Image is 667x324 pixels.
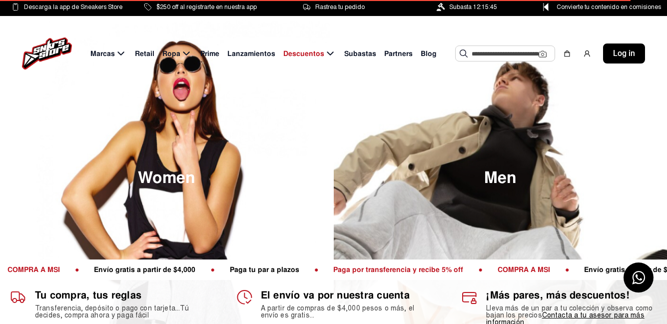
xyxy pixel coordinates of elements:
[344,48,376,59] span: Subastas
[222,265,306,274] span: Paga tu par a plazos
[486,289,657,301] h1: ¡Más pares, más descuentos!
[35,289,206,301] h1: Tu compra, tus reglas
[490,265,557,274] span: COMPRA A MSI
[557,1,661,12] span: Convierte tu contenido en comisiones
[421,48,437,59] span: Blog
[539,50,547,58] img: Cámara
[583,49,591,57] img: user
[227,48,275,59] span: Lanzamientos
[306,265,325,274] span: ●
[203,265,222,274] span: ●
[460,49,468,57] img: Buscar
[540,3,552,11] img: Control Point Icon
[449,1,497,12] span: Subasta 12:15:45
[261,305,432,319] h2: A partir de compras de $4,000 pesos o más, el envío es gratis...
[484,170,517,186] span: Men
[315,1,365,12] span: Rastrea tu pedido
[384,48,413,59] span: Partners
[261,289,432,301] h1: El envío va por nuestra cuenta
[326,265,471,274] span: Paga por transferencia y recibe 5% off
[557,265,576,274] span: ●
[471,265,490,274] span: ●
[35,305,206,319] h2: Transferencia, depósito o pago con tarjeta...Tú decides, compra ahora y paga fácil
[162,48,180,59] span: Ropa
[156,1,257,12] span: $250 off al registrarte en nuestra app
[22,37,72,69] img: logo
[283,48,324,59] span: Descuentos
[200,48,219,59] span: Prime
[138,170,195,186] span: Women
[563,49,571,57] img: shopping
[613,47,635,59] span: Log in
[86,265,203,274] span: Envío gratis a partir de $4,000
[90,48,115,59] span: Marcas
[24,1,122,12] span: Descarga la app de Sneakers Store
[135,48,154,59] span: Retail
